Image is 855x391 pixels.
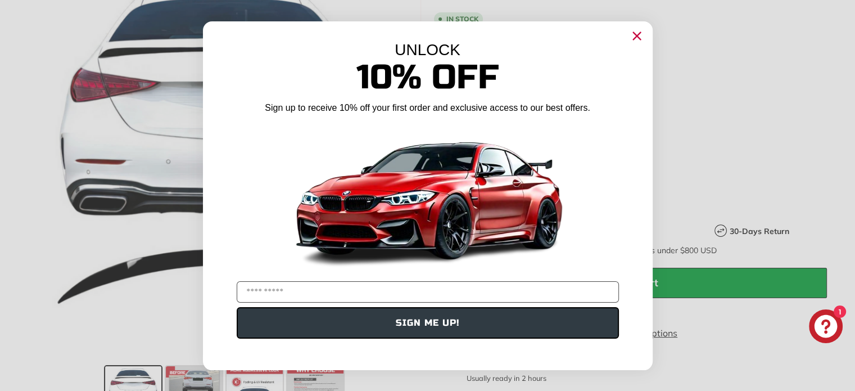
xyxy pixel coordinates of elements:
button: SIGN ME UP! [237,307,619,339]
input: YOUR EMAIL [237,281,619,303]
button: Close dialog [628,27,646,45]
inbox-online-store-chat: Shopify online store chat [806,309,846,346]
span: UNLOCK [395,41,460,59]
img: Banner showing BMW 4 Series Body kit [287,119,568,277]
span: Sign up to receive 10% off your first order and exclusive access to our best offers. [265,103,590,113]
span: 10% Off [356,57,499,98]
